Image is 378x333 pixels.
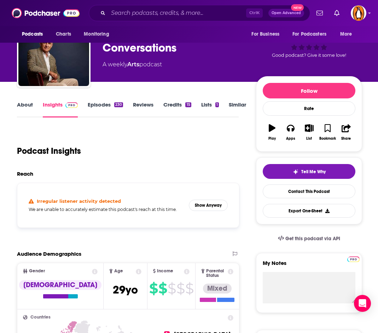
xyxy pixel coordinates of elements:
[319,137,336,141] div: Bookmark
[272,11,301,15] span: Open Advanced
[17,101,33,117] a: About
[263,204,355,218] button: Export One-Sheet
[30,315,51,320] span: Countries
[354,295,371,312] div: Open Intercom Messenger
[88,101,123,117] a: Episodes230
[103,60,162,69] div: A weekly podcast
[268,137,276,141] div: Play
[331,7,342,19] a: Show notifications dropdown
[65,102,78,108] img: Podchaser Pro
[314,7,326,19] a: Show notifications dropdown
[19,280,101,290] div: [DEMOGRAPHIC_DATA]
[51,28,75,41] a: Charts
[351,5,366,21] button: Show profile menu
[201,101,219,117] a: Lists1
[229,101,246,117] a: Similar
[158,283,167,294] span: $
[263,83,355,98] button: Follow
[300,120,318,145] button: List
[157,269,173,273] span: Income
[84,29,109,39] span: Monitoring
[108,7,246,19] input: Search podcasts, credits, & more...
[56,29,71,39] span: Charts
[301,169,326,175] span: Tell Me Why
[351,5,366,21] span: Logged in as penguin_portfolio
[89,5,310,21] div: Search podcasts, credits, & more...
[163,101,191,117] a: Credits15
[351,5,366,21] img: User Profile
[347,256,360,262] img: Podchaser Pro
[185,283,193,294] span: $
[268,9,304,17] button: Open AdvancedNew
[12,6,80,20] img: Podchaser - Follow, Share and Rate Podcasts
[306,137,312,141] div: List
[185,102,191,107] div: 15
[17,28,52,41] button: open menu
[17,250,81,257] h2: Audience Demographics
[113,283,138,297] span: 29 yo
[263,184,355,198] a: Contact This Podcast
[29,207,183,212] h5: We are unable to accurately estimate this podcast's reach at this time.
[203,284,232,293] div: Mixed
[288,28,337,41] button: open menu
[341,137,351,141] div: Share
[17,170,33,177] h2: Reach
[318,120,337,145] button: Bookmark
[29,269,45,273] span: Gender
[281,120,300,145] button: Apps
[206,269,227,278] span: Parental Status
[251,29,279,39] span: For Business
[168,283,176,294] span: $
[133,101,153,117] a: Reviews
[292,29,326,39] span: For Podcasters
[337,120,355,145] button: Share
[37,198,121,204] h4: Irregular listener activity detected
[340,29,352,39] span: More
[17,146,81,156] h1: Podcast Insights
[285,236,340,242] span: Get this podcast via API
[263,101,355,116] div: Rate
[18,16,89,86] img: John Anderson: Conversations
[286,137,295,141] div: Apps
[114,269,123,273] span: Age
[347,255,360,262] a: Pro website
[79,28,118,41] button: open menu
[43,101,78,117] a: InsightsPodchaser Pro
[189,200,228,211] button: Show Anyway
[114,102,123,107] div: 230
[22,29,43,39] span: Podcasts
[335,28,361,41] button: open menu
[263,120,281,145] button: Play
[127,61,139,68] a: Arts
[149,283,158,294] span: $
[246,28,288,41] button: open menu
[272,230,346,247] a: Get this podcast via API
[176,283,185,294] span: $
[293,169,298,175] img: tell me why sparkle
[263,260,355,272] label: My Notes
[263,164,355,179] button: tell me why sparkleTell Me Why
[246,8,263,18] span: Ctrl K
[291,4,304,11] span: New
[272,53,346,58] span: Good podcast? Give it some love!
[215,102,219,107] div: 1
